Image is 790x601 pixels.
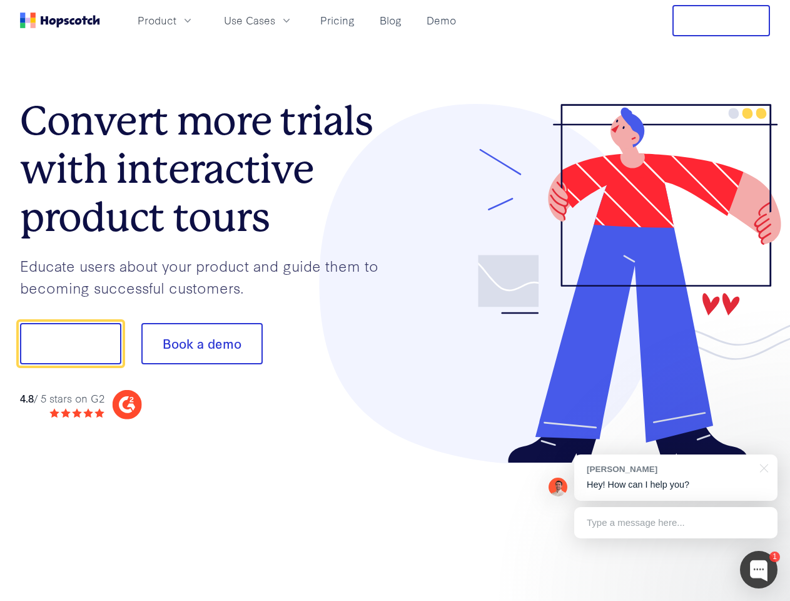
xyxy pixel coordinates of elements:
a: Blog [375,10,407,31]
a: Demo [422,10,461,31]
button: Book a demo [141,323,263,364]
a: Home [20,13,100,28]
button: Product [130,10,201,31]
div: [PERSON_NAME] [587,463,752,475]
button: Free Trial [672,5,770,36]
button: Show me! [20,323,121,364]
button: Use Cases [216,10,300,31]
p: Educate users about your product and guide them to becoming successful customers. [20,255,395,298]
span: Use Cases [224,13,275,28]
strong: 4.8 [20,391,34,405]
span: Product [138,13,176,28]
a: Pricing [315,10,360,31]
div: 1 [769,552,780,562]
p: Hey! How can I help you? [587,478,765,491]
img: Mark Spera [549,478,567,496]
div: Type a message here... [574,507,777,538]
h1: Convert more trials with interactive product tours [20,97,395,241]
div: / 5 stars on G2 [20,391,104,406]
